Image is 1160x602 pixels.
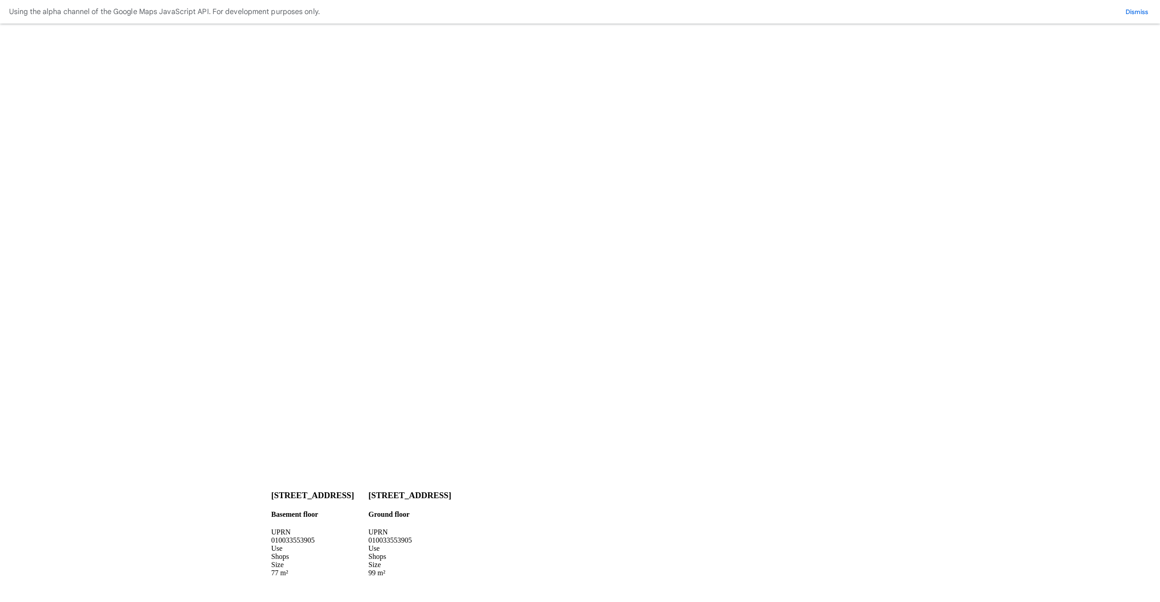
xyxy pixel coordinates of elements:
div: Shops [271,553,354,561]
h4: Basement floor [271,510,354,519]
div: Shops [368,553,451,561]
h3: [STREET_ADDRESS] [271,490,354,500]
div: Size [271,561,354,569]
div: Use [368,544,451,553]
div: 77 m² [271,569,354,577]
h3: [STREET_ADDRESS] [368,490,451,500]
div: 99 m² [368,569,451,577]
div: Use [271,544,354,553]
div: 010033553905 [271,536,354,544]
div: 010033553905 [368,536,451,544]
div: UPRN [368,528,451,536]
div: UPRN [271,528,354,536]
h4: Ground floor [368,510,451,519]
div: Size [368,561,451,569]
div: Using the alpha channel of the Google Maps JavaScript API. For development purposes only. [9,5,320,18]
button: Dismiss [1123,7,1151,16]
